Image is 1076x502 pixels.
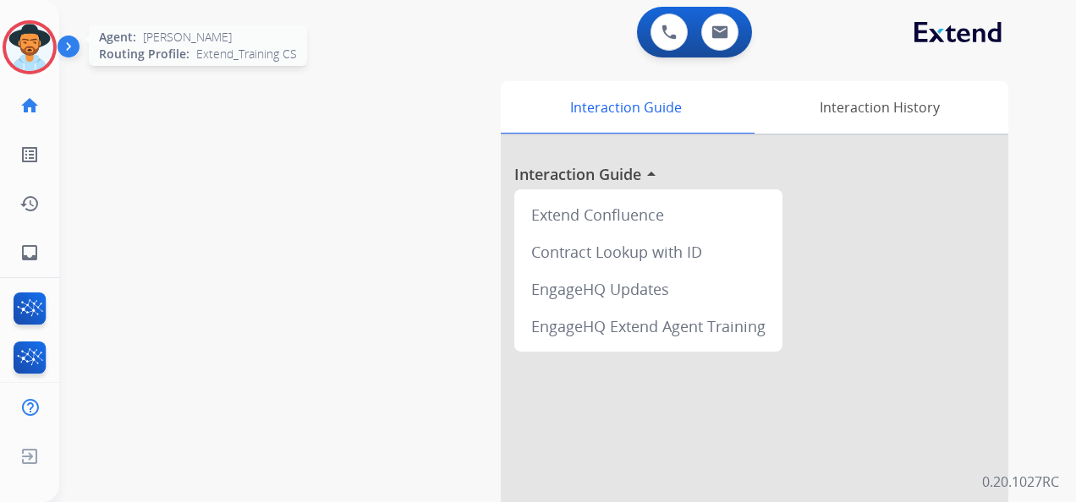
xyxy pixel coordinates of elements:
span: Routing Profile: [99,46,189,63]
div: EngageHQ Extend Agent Training [521,308,776,345]
mat-icon: home [19,95,40,116]
mat-icon: inbox [19,243,40,263]
div: Extend Confluence [521,196,776,233]
img: avatar [6,24,53,71]
span: Extend_Training CS [196,46,297,63]
span: [PERSON_NAME] [143,29,232,46]
p: 0.20.1027RC [982,472,1059,492]
mat-icon: list_alt [19,145,40,165]
mat-icon: history [19,194,40,214]
div: EngageHQ Updates [521,270,776,308]
div: Interaction History [750,81,1008,134]
div: Contract Lookup with ID [521,233,776,270]
span: Agent: [99,29,136,46]
div: Interaction Guide [501,81,750,134]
